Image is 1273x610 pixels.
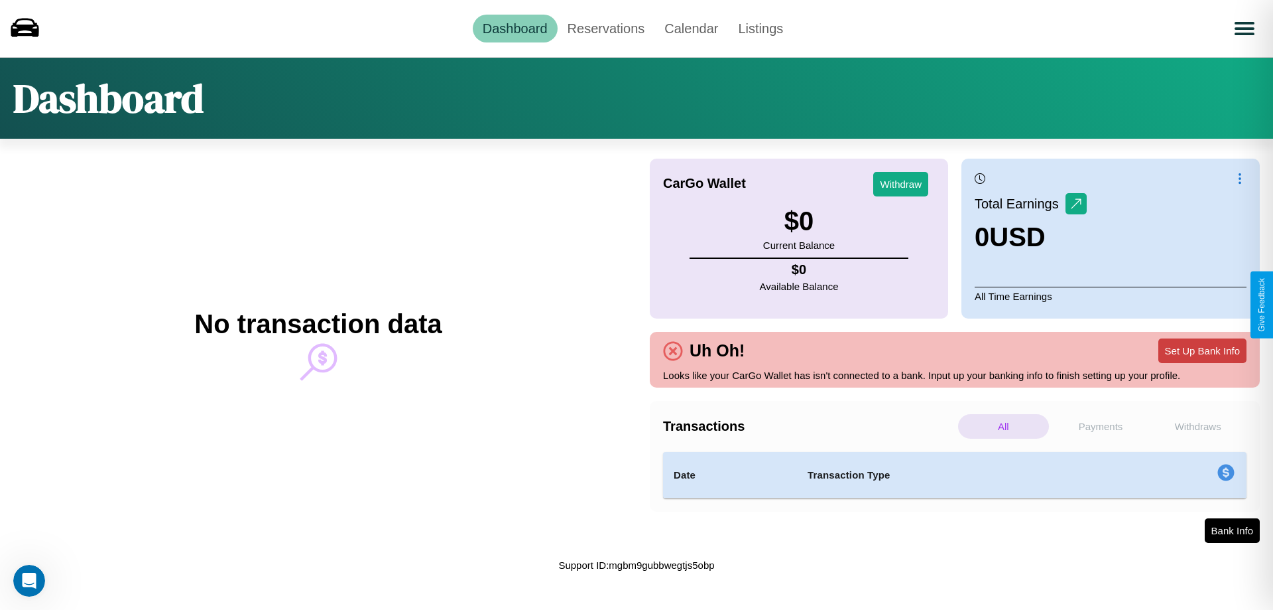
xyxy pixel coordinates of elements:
[558,15,655,42] a: Reservations
[728,15,793,42] a: Listings
[663,452,1246,498] table: simple table
[808,467,1109,483] h4: Transaction Type
[194,309,442,339] h2: No transaction data
[663,366,1246,384] p: Looks like your CarGo Wallet has isn't connected to a bank. Input up your banking info to finish ...
[663,419,955,434] h4: Transactions
[1056,414,1146,439] p: Payments
[873,172,928,196] button: Withdraw
[760,262,839,277] h4: $ 0
[654,15,728,42] a: Calendar
[1257,278,1266,332] div: Give Feedback
[975,222,1087,252] h3: 0 USD
[760,277,839,295] p: Available Balance
[763,236,835,254] p: Current Balance
[13,565,45,597] iframe: Intercom live chat
[1152,414,1243,439] p: Withdraws
[473,15,558,42] a: Dashboard
[674,467,786,483] h4: Date
[975,192,1065,216] p: Total Earnings
[1205,518,1260,543] button: Bank Info
[1226,10,1263,47] button: Open menu
[663,176,746,191] h4: CarGo Wallet
[958,414,1049,439] p: All
[763,206,835,236] h3: $ 0
[13,71,204,125] h1: Dashboard
[558,556,714,574] p: Support ID: mgbm9gubbwegtjs5obp
[975,287,1246,305] p: All Time Earnings
[683,341,751,360] h4: Uh Oh!
[1158,339,1246,363] button: Set Up Bank Info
